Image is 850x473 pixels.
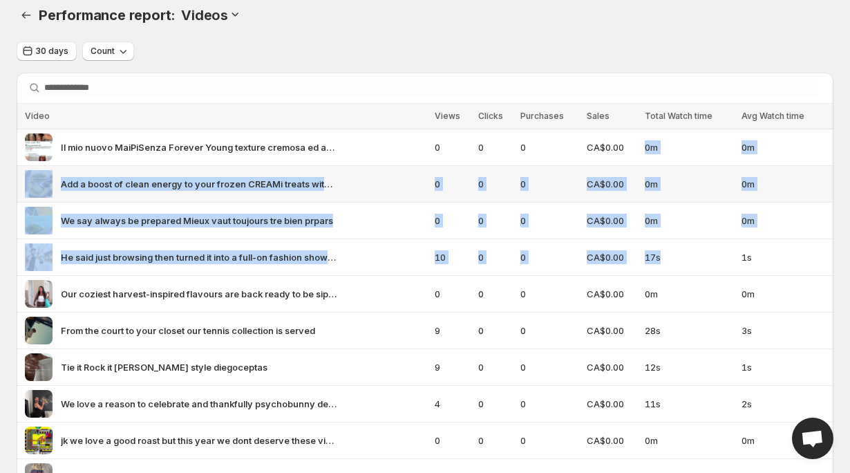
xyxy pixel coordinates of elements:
span: CA$0.00 [587,360,636,374]
span: 1s [742,360,825,374]
span: 0 [435,214,469,228]
span: 0 [520,434,578,447]
span: We love a reason to celebrate and thankfully psychobunny delivered The brand is celebrating 20 ye... [61,397,337,411]
span: 0 [478,250,512,264]
span: CA$0.00 [587,250,636,264]
span: 0 [478,177,512,191]
img: We say always be prepared Mieux vaut toujours tre bien prpars [25,207,53,234]
span: CA$0.00 [587,434,636,447]
span: 0 [520,397,578,411]
span: 0m [645,140,733,154]
span: We say always be prepared Mieux vaut toujours tre bien prpars [61,214,333,228]
span: CA$0.00 [587,324,636,337]
span: 0 [520,177,578,191]
span: 9 [435,360,469,374]
span: 0m [742,434,825,447]
span: CA$0.00 [587,140,636,154]
img: Add a boost of clean energy to your frozen CREAMi treats with DAVIDsTEAs organic matcha If we had... [25,170,53,198]
span: 0m [742,214,825,228]
span: CA$0.00 [587,177,636,191]
img: Tie it Rock it Psycho Bunny style diegoceptas [25,353,53,381]
span: 0m [645,177,733,191]
span: 0m [742,177,825,191]
span: 0 [478,140,512,154]
span: CA$0.00 [587,214,636,228]
span: Count [91,46,115,57]
span: 17s [645,250,733,264]
span: 0 [520,250,578,264]
span: He said just browsing then turned it into a full-on fashion show oa4_ [61,250,337,264]
img: From the court to your closet our tennis collection is served [25,317,53,344]
span: 0 [478,214,512,228]
span: 0 [435,434,469,447]
span: Tie it Rock it [PERSON_NAME] style diegoceptas [61,360,267,374]
span: 9 [435,324,469,337]
span: 0m [645,434,733,447]
span: Clicks [478,111,503,121]
span: 0 [520,324,578,337]
span: 0m [742,287,825,301]
span: 0 [478,287,512,301]
span: Total Watch time [645,111,712,121]
span: Purchases [520,111,564,121]
span: 0 [520,360,578,374]
a: Open chat [792,418,833,459]
span: 0 [478,324,512,337]
span: 0m [645,214,733,228]
span: 0 [478,360,512,374]
button: Performance report [17,6,36,25]
span: 0 [435,140,469,154]
span: 12s [645,360,733,374]
span: 1s [742,250,825,264]
span: 0 [520,140,578,154]
span: Il mio nuovo MaiPiSenza Forever Young texture cremosa ed avvolgente per unimmediata sensazione di... [61,140,337,154]
img: We love a reason to celebrate and thankfully psychobunny delivered The brand is celebrating 20 ye... [25,390,53,418]
img: jk we love a good roast but this year we dont deserve these vibes ok because PSA were bringing ba... [25,427,53,454]
span: 10 [435,250,469,264]
span: Avg Watch time [742,111,804,121]
span: 0 [520,287,578,301]
span: 0 [478,434,512,447]
span: CA$0.00 [587,397,636,411]
button: 30 days [17,41,77,61]
span: 28s [645,324,733,337]
span: 0 [478,397,512,411]
span: Performance report: [39,7,176,24]
span: CA$0.00 [587,287,636,301]
img: He said just browsing then turned it into a full-on fashion show oa4_ [25,243,53,271]
span: 0m [645,287,733,301]
span: Views [435,111,460,121]
span: 0 [435,177,469,191]
span: jk we love a good roast but this year we dont deserve these vibes ok because PSA were bringing ba... [61,434,337,447]
span: 0 [520,214,578,228]
span: 11s [645,397,733,411]
h3: Videos [181,7,228,24]
img: Il mio nuovo MaiPiSenza Forever Young texture cremosa ed avvolgente per unimmediata sensazione di... [25,133,53,161]
span: 2s [742,397,825,411]
span: From the court to your closet our tennis collection is served [61,324,315,337]
span: 0m [742,140,825,154]
button: Count [82,41,134,61]
span: 30 days [36,46,68,57]
span: Add a boost of clean energy to your frozen CREAMi treats with DAVIDsTEAs organic matcha If we had... [61,177,337,191]
span: Our coziest harvest-inspired flavours are back ready to be sipped with a good book a support blan... [61,287,337,301]
span: 3s [742,324,825,337]
img: Our coziest harvest-inspired flavours are back ready to be sipped with a good book a support blan... [25,280,53,308]
span: Sales [587,111,610,121]
span: 4 [435,397,469,411]
span: Video [25,111,50,121]
span: 0 [435,287,469,301]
